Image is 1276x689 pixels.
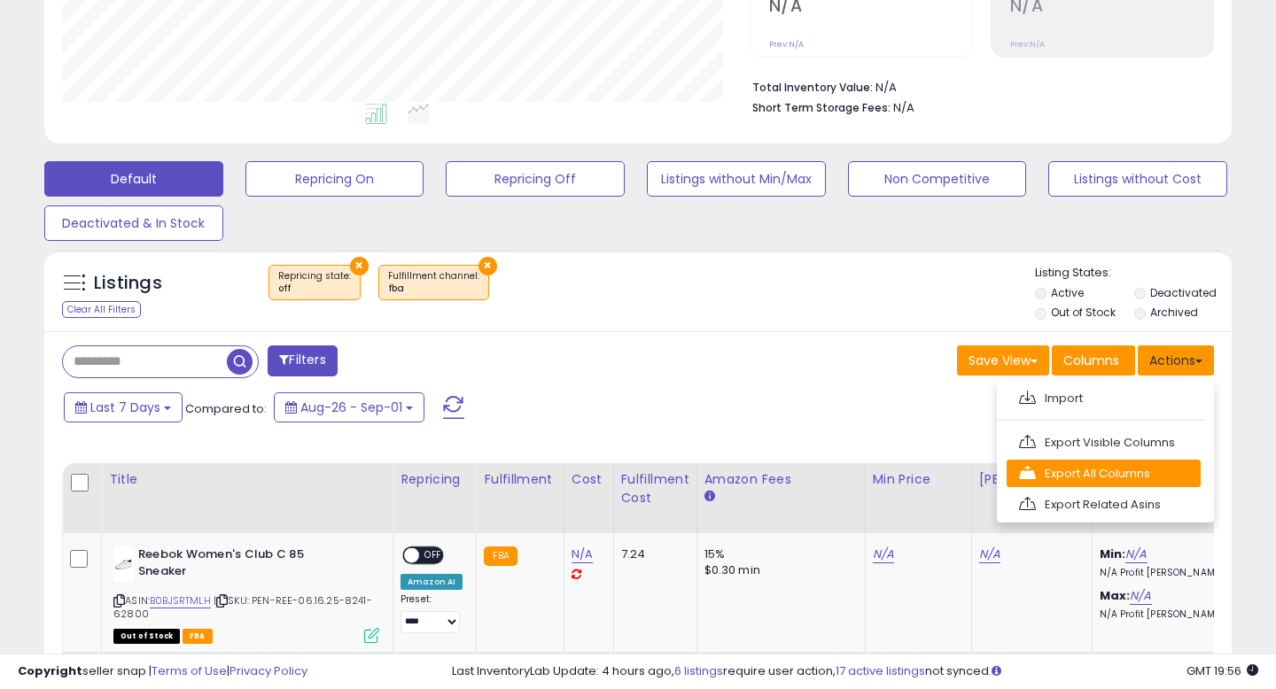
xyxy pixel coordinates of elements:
[992,665,1001,677] i: Click here to read more about un-synced listings.
[300,399,402,416] span: Aug-26 - Sep-01
[836,662,925,679] a: 17 active listings
[1007,429,1201,456] a: Export Visible Columns
[94,271,162,296] h5: Listings
[245,161,424,197] button: Repricing On
[621,546,683,562] div: 7.24
[1051,285,1084,300] label: Active
[230,662,307,679] a: Privacy Policy
[1063,352,1119,369] span: Columns
[113,629,180,644] span: All listings that are currently out of stock and unavailable for purchase on Amazon
[90,399,160,416] span: Last 7 Days
[1010,39,1045,50] small: Prev: N/A
[572,470,606,489] div: Cost
[350,257,369,275] button: ×
[478,257,497,275] button: ×
[113,546,379,641] div: ASIN:
[1048,161,1227,197] button: Listings without Cost
[873,546,894,563] a: N/A
[1150,305,1198,320] label: Archived
[979,546,1000,563] a: N/A
[152,662,227,679] a: Terms of Use
[113,546,134,582] img: 21QZZele1gL._SL40_.jpg
[44,205,223,241] button: Deactivated & In Stock
[274,392,424,422] button: Aug-26 - Sep-01
[401,593,463,633] div: Preset:
[704,489,715,505] small: Amazon Fees.
[893,99,914,116] span: N/A
[452,663,1258,680] div: Last InventoryLab Update: 4 hours ago, require user action, not synced.
[752,80,873,95] b: Total Inventory Value:
[752,75,1201,97] li: N/A
[1138,345,1214,375] button: Actions
[873,470,964,489] div: Min Price
[979,470,1085,489] div: [PERSON_NAME]
[621,470,689,507] div: Fulfillment Cost
[704,470,858,489] div: Amazon Fees
[647,161,826,197] button: Listings without Min/Max
[401,470,469,489] div: Repricing
[64,392,183,422] button: Last 7 Days
[388,283,479,295] div: fba
[1125,546,1147,563] a: N/A
[769,39,804,50] small: Prev: N/A
[1100,608,1247,621] p: N/A Profit [PERSON_NAME]
[674,662,723,679] a: 6 listings
[62,301,141,318] div: Clear All Filters
[18,663,307,680] div: seller snap | |
[1100,546,1126,562] b: Min:
[109,470,385,489] div: Title
[268,345,337,376] button: Filters
[1007,460,1201,487] a: Export All Columns
[1100,567,1247,579] p: N/A Profit [PERSON_NAME]
[44,161,223,197] button: Default
[484,546,517,566] small: FBA
[1035,265,1233,282] p: Listing States:
[1187,662,1258,679] span: 2025-09-9 19:56 GMT
[183,629,213,644] span: FBA
[185,400,267,417] span: Compared to:
[150,593,211,608] a: B0BJSRTMLH
[572,546,593,563] a: N/A
[278,283,351,295] div: off
[113,593,372,620] span: | SKU: PEN-REE-06.16.25-8241-62800
[138,546,354,584] b: Reebok Women's Club C 85 Sneaker
[1100,587,1131,604] b: Max:
[446,161,625,197] button: Repricing Off
[401,574,463,590] div: Amazon AI
[848,161,1027,197] button: Non Competitive
[1052,345,1135,375] button: Columns
[388,269,479,296] span: Fulfillment channel :
[484,470,556,489] div: Fulfillment
[957,345,1049,375] button: Save View
[1130,587,1151,605] a: N/A
[752,100,891,115] b: Short Term Storage Fees:
[1051,305,1116,320] label: Out of Stock
[18,662,82,679] strong: Copyright
[278,269,351,296] span: Repricing state :
[704,546,852,562] div: 15%
[1150,285,1217,300] label: Deactivated
[419,548,447,563] span: OFF
[1007,384,1201,412] a: Import
[704,562,852,578] div: $0.30 min
[1007,491,1201,518] a: Export Related Asins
